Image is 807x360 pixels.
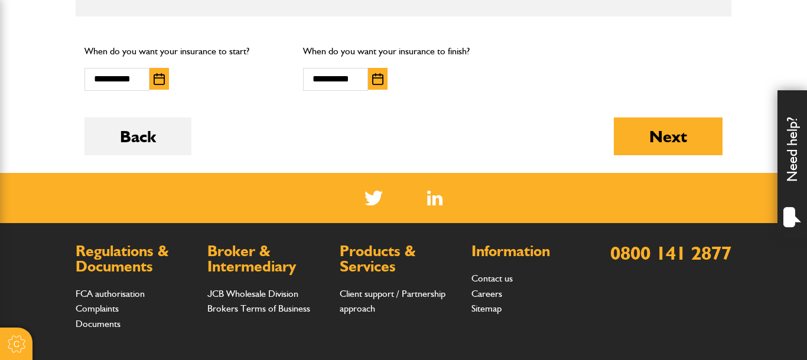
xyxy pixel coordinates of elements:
[777,90,807,238] div: Need help?
[372,73,383,85] img: Choose date
[207,244,327,274] h2: Broker & Intermediary
[207,303,310,314] a: Brokers Terms of Business
[76,244,196,274] h2: Regulations & Documents
[76,288,145,299] a: FCA authorisation
[471,288,502,299] a: Careers
[614,117,723,155] button: Next
[365,191,383,205] img: Twitter
[471,303,502,314] a: Sitemap
[84,44,285,59] p: When do you want your insurance to start?
[340,288,445,315] a: Client support / Partnership approach
[427,191,443,205] img: Linked In
[84,117,191,155] button: Back
[471,273,513,284] a: Contact us
[207,288,298,299] a: JCB Wholesale Division
[340,244,460,274] h2: Products & Services
[76,318,121,329] a: Documents
[303,44,504,59] p: When do you want your insurance to finish?
[471,244,591,259] h2: Information
[76,303,119,314] a: Complaints
[427,191,443,205] a: LinkedIn
[610,241,731,264] a: 0800 141 2877
[154,73,165,85] img: Choose date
